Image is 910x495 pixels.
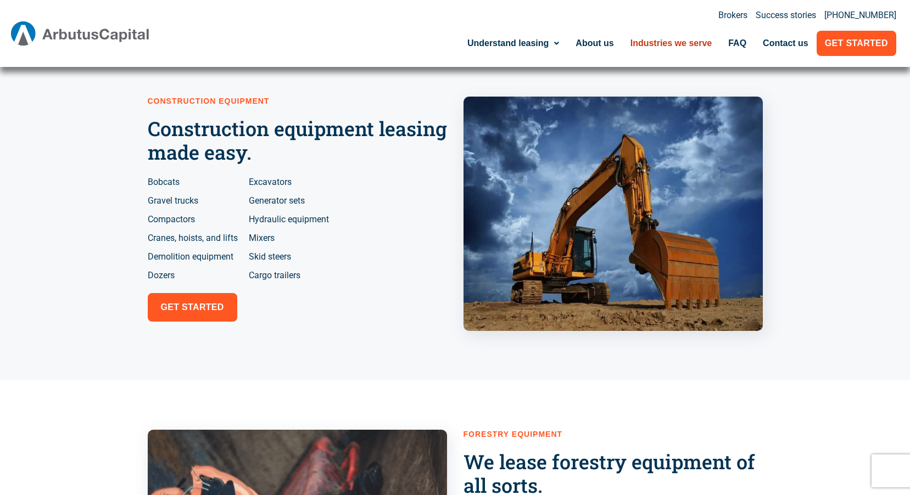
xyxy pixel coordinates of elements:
[824,11,896,20] a: [PHONE_NUMBER]
[249,176,292,189] span: Excavators
[718,11,747,20] a: Brokers
[817,31,896,56] a: Get Started
[720,31,755,56] a: FAQ
[622,31,721,56] a: Industries we serve
[249,232,275,245] span: Mixers
[756,11,816,20] a: Success stories
[148,176,180,189] span: Bobcats
[464,430,763,439] h2: Forestry Equipment
[249,250,291,263] span: Skid steers
[249,194,305,207] span: Generator sets
[148,97,447,106] h2: Construction Equipment
[567,31,622,56] a: About us
[148,213,195,226] span: Compactors
[148,269,175,282] span: Dozers
[148,293,237,322] a: Get started
[148,232,238,245] span: Cranes, hoists, and lifts
[459,31,567,56] a: Understand leasing
[148,194,198,207] span: Gravel trucks
[249,213,329,226] span: Hydraulic equipment
[148,117,447,164] h3: Construction equipment leasing made easy.​
[249,269,300,282] span: Cargo trailers
[161,300,224,315] span: Get started
[755,31,817,56] a: Contact us
[148,250,233,263] span: Demolition equipment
